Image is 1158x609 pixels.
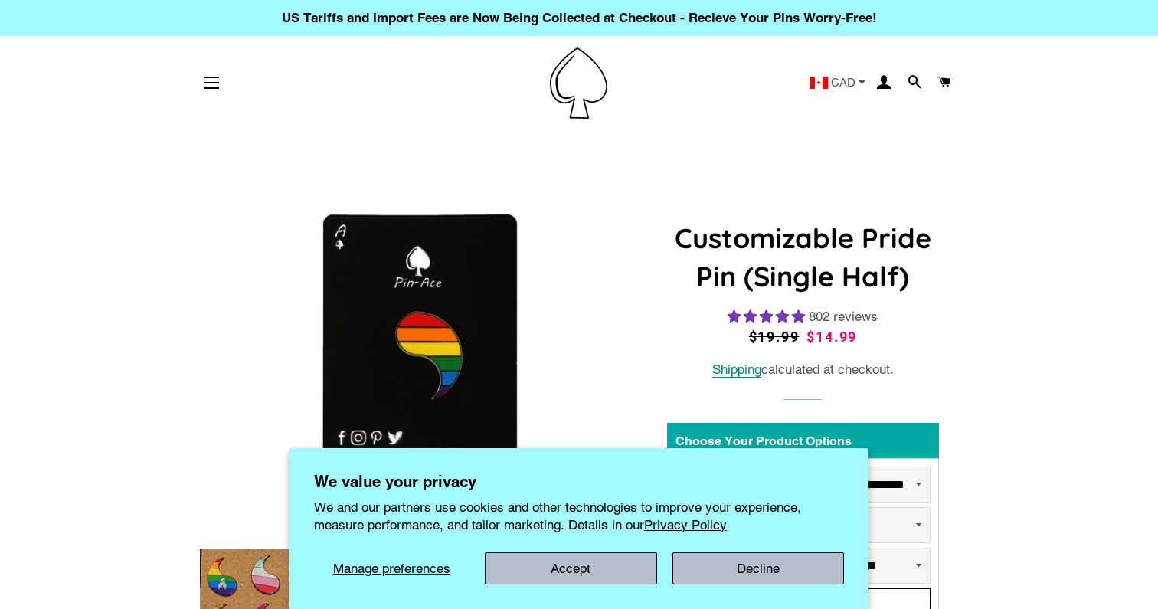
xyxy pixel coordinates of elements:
[712,362,761,378] a: Shipping
[485,552,657,584] button: Accept
[749,329,800,345] span: $19.99
[667,219,939,296] h1: Customizable Pride Pin (Single Half)
[200,192,633,538] img: Customizable Pride Pin (Single Half)
[672,552,845,584] button: Decline
[314,473,844,491] h2: We value your privacy
[728,309,809,324] span: 4.83 stars
[314,499,844,532] p: We and our partners use cookies and other technologies to improve your experience, measure perfor...
[333,561,450,576] span: Manage preferences
[644,517,727,532] a: Privacy Policy
[550,47,607,119] img: Pin-Ace
[314,552,469,584] button: Manage preferences
[831,77,855,88] span: CAD
[667,359,939,380] div: calculated at checkout.
[667,423,939,458] div: Choose Your Product Options
[806,329,857,345] span: $14.99
[809,309,878,324] span: 802 reviews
